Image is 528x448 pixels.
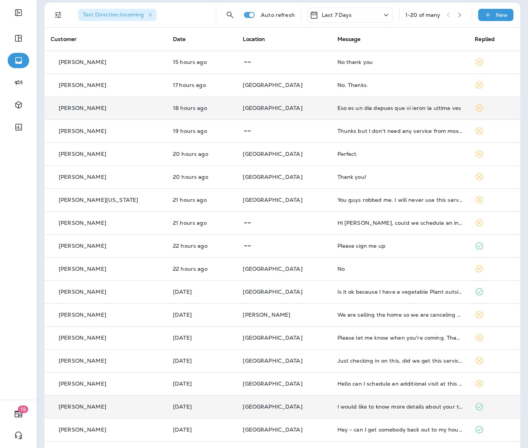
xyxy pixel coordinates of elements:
p: [PERSON_NAME] [59,266,106,272]
span: [GEOGRAPHIC_DATA] [243,334,302,341]
span: Customer [51,36,77,43]
p: [PERSON_NAME] [59,335,106,341]
p: [PERSON_NAME] [59,59,106,65]
span: [GEOGRAPHIC_DATA] [243,380,302,387]
p: New [496,12,508,18]
span: [GEOGRAPHIC_DATA] [243,150,302,157]
div: No thank you [337,59,463,65]
p: Aug 14, 2025 04:19 PM [173,82,230,88]
div: Eso es un dia depues que vi ieron la ultima ves [337,105,463,111]
span: [GEOGRAPHIC_DATA] [243,173,302,180]
div: I would like to know more details about your termite protection plan for me. If I get a good deal... [337,404,463,410]
div: Hey - can I get somebody back out to my house? I thought I was on a reoccurring, but doesn't look... [337,427,463,433]
span: Text Direction : Incoming [83,11,144,18]
p: [PERSON_NAME] [59,174,106,180]
div: We are selling the home so we are canceling all services with Moxie. Thank you. [337,312,463,318]
span: [GEOGRAPHIC_DATA] [243,82,302,88]
p: Aug 14, 2025 11:41 AM [173,220,230,226]
p: Aug 14, 2025 02:08 PM [173,128,230,134]
p: [PERSON_NAME] [59,128,106,134]
span: Location [243,36,265,43]
button: Filters [51,7,66,23]
p: Aug 13, 2025 05:40 PM [173,404,230,410]
p: [PERSON_NAME] [59,381,106,387]
div: You guys robbed me. I will never use this service again [337,197,463,203]
p: Aug 14, 2025 11:04 AM [173,266,230,272]
div: Just checking in on this, did we get this service? Also having trouble with lots of spiders right... [337,358,463,364]
p: Aug 13, 2025 07:54 PM [173,381,230,387]
p: Aug 14, 2025 11:13 AM [173,243,230,249]
div: Is it ok because I have a vegetable Plant outside ..... [337,289,463,295]
p: Aug 14, 2025 01:37 PM [173,151,230,157]
button: 19 [8,406,29,422]
p: [PERSON_NAME] [59,105,106,111]
p: [PERSON_NAME] [59,358,106,364]
div: Perfect. [337,151,463,157]
div: No [337,266,463,272]
p: [PERSON_NAME] [59,243,106,249]
span: Replied [475,36,495,43]
div: 1 - 20 of many [405,12,441,18]
div: Hello can I schedule an additional visit at this number? We are seeing an increase of insects tha... [337,381,463,387]
p: Aug 14, 2025 06:13 PM [173,59,230,65]
p: [PERSON_NAME] [59,82,106,88]
span: [GEOGRAPHIC_DATA] [243,357,302,364]
span: Date [173,36,186,43]
p: [PERSON_NAME] [59,289,106,295]
button: Expand Sidebar [8,5,29,20]
p: [PERSON_NAME] [59,151,106,157]
span: [GEOGRAPHIC_DATA] [243,265,302,272]
p: Aug 13, 2025 03:56 PM [173,427,230,433]
span: [GEOGRAPHIC_DATA] [243,105,302,111]
button: Search Messages [222,7,238,23]
p: Aug 14, 2025 01:17 PM [173,174,230,180]
div: Please let me know when you're coming. Thank you [337,335,463,341]
p: Aug 14, 2025 07:55 AM [173,335,230,341]
span: [GEOGRAPHIC_DATA] [243,403,302,410]
p: [PERSON_NAME][US_STATE] [59,197,138,203]
span: 19 [18,405,28,413]
span: [PERSON_NAME] [243,311,290,318]
div: Text Direction:Incoming [78,9,156,21]
p: Aug 14, 2025 09:08 AM [173,312,230,318]
div: Please sign me up [337,243,463,249]
p: Aug 14, 2025 11:53 AM [173,197,230,203]
p: Aug 13, 2025 09:11 PM [173,358,230,364]
span: Message [337,36,361,43]
p: Auto refresh [261,12,295,18]
p: Aug 14, 2025 03:05 PM [173,105,230,111]
p: [PERSON_NAME] [59,220,106,226]
span: [GEOGRAPHIC_DATA] [243,196,302,203]
span: [GEOGRAPHIC_DATA] [243,426,302,433]
div: Thunks but I don't need any service from moxie pest control [337,128,463,134]
p: Last 7 Days [322,12,352,18]
p: Aug 14, 2025 09:36 AM [173,289,230,295]
p: [PERSON_NAME] [59,312,106,318]
p: [PERSON_NAME] [59,404,106,410]
span: [GEOGRAPHIC_DATA] [243,288,302,295]
p: [PERSON_NAME] [59,427,106,433]
div: No. Thanks. [337,82,463,88]
div: Thank you! [337,174,463,180]
div: Hi Noel, could we schedule an indoor session for ants? [337,220,463,226]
